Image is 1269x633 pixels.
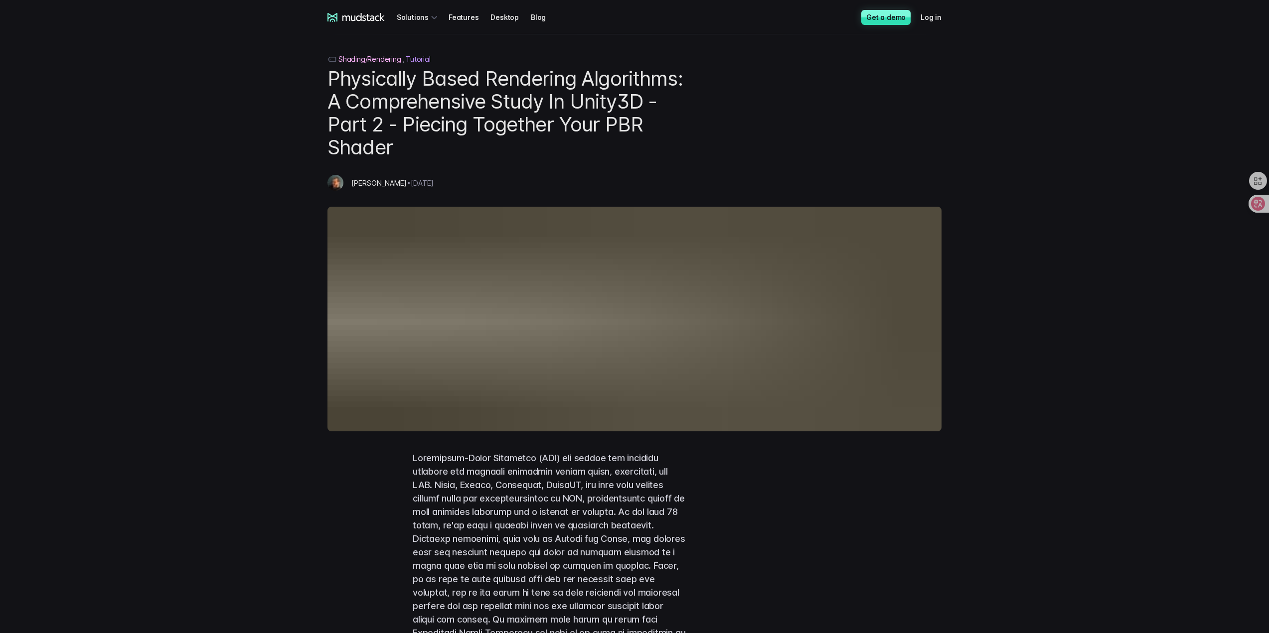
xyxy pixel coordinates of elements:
[407,179,434,187] span: • [DATE]
[327,67,687,159] h1: Physically Based Rendering Algorithms: A Comprehensive Study In Unity3D - Part 2 - Piecing Togeth...
[531,8,558,26] a: Blog
[449,8,490,26] a: Features
[338,55,405,63] span: Shading/Rendering
[327,13,385,22] a: mudstack logo
[490,8,531,26] a: Desktop
[397,8,441,26] div: Solutions
[406,55,430,63] span: Tutorial
[351,179,407,187] span: [PERSON_NAME]
[861,10,911,25] a: Get a demo
[921,8,953,26] a: Log in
